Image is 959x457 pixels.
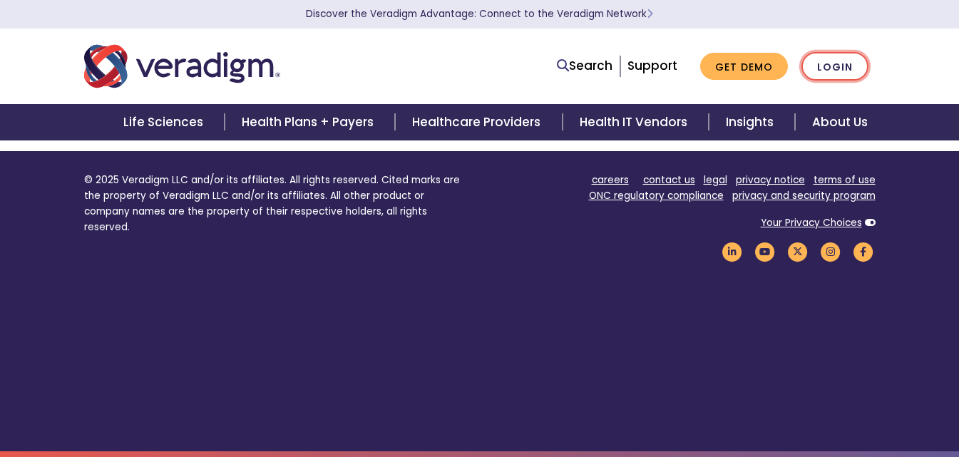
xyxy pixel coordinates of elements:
[736,173,805,187] a: privacy notice
[704,173,727,187] a: legal
[589,189,724,202] a: ONC regulatory compliance
[801,52,868,81] a: Login
[851,245,876,258] a: Veradigm Facebook Link
[700,53,788,81] a: Get Demo
[592,173,629,187] a: careers
[732,189,876,202] a: privacy and security program
[84,173,469,235] p: © 2025 Veradigm LLC and/or its affiliates. All rights reserved. Cited marks are the property of V...
[720,245,744,258] a: Veradigm LinkedIn Link
[819,245,843,258] a: Veradigm Instagram Link
[395,104,562,140] a: Healthcare Providers
[225,104,395,140] a: Health Plans + Payers
[306,7,653,21] a: Discover the Veradigm Advantage: Connect to the Veradigm NetworkLearn More
[106,104,225,140] a: Life Sciences
[709,104,795,140] a: Insights
[795,104,885,140] a: About Us
[786,245,810,258] a: Veradigm Twitter Link
[814,173,876,187] a: terms of use
[563,104,709,140] a: Health IT Vendors
[761,216,862,230] a: Your Privacy Choices
[643,173,695,187] a: contact us
[647,7,653,21] span: Learn More
[753,245,777,258] a: Veradigm YouTube Link
[557,56,612,76] a: Search
[627,57,677,74] a: Support
[84,43,280,90] img: Veradigm logo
